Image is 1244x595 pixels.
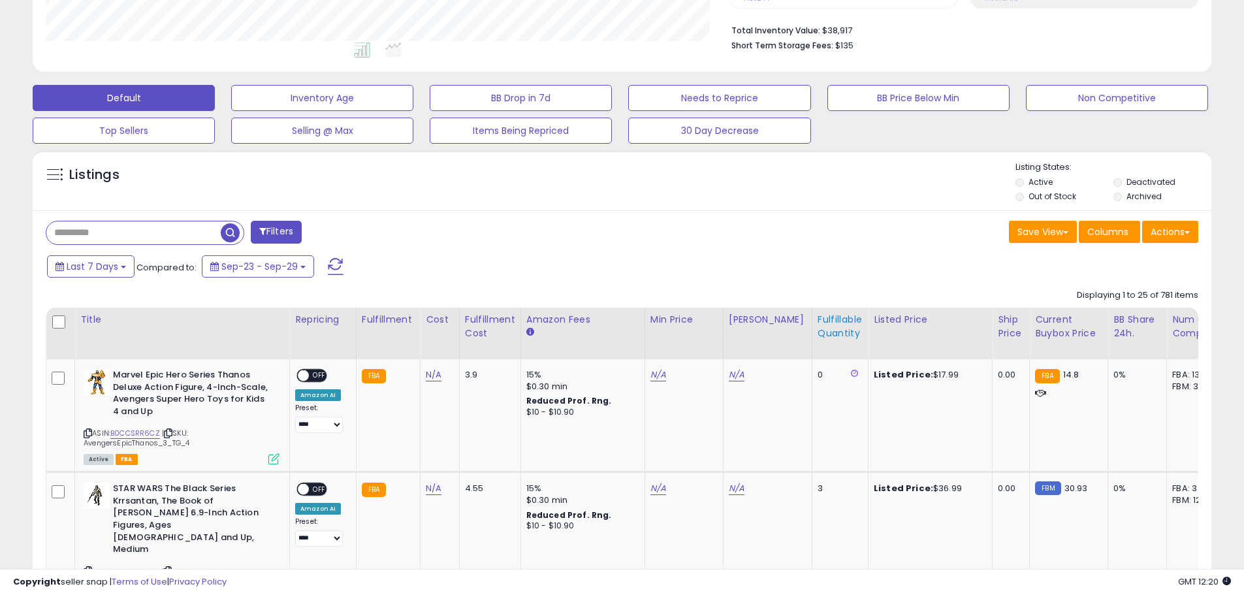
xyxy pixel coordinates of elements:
[221,260,298,273] span: Sep-23 - Sep-29
[998,313,1024,340] div: Ship Price
[84,428,189,447] span: | SKU: AvengersEpicThanos_3_TG_4
[729,313,806,327] div: [PERSON_NAME]
[526,381,635,393] div: $0.30 min
[526,521,635,532] div: $10 - $10.90
[1026,85,1208,111] button: Non Competitive
[1015,161,1211,174] p: Listing States:
[1063,368,1079,381] span: 14.8
[112,575,167,588] a: Terms of Use
[731,25,820,36] b: Total Inventory Value:
[1172,381,1215,393] div: FBM: 3
[231,85,413,111] button: Inventory Age
[1172,369,1215,381] div: FBA: 13
[650,482,666,495] a: N/A
[526,407,635,418] div: $10 - $10.90
[526,369,635,381] div: 15%
[309,484,330,495] span: OFF
[1029,191,1076,202] label: Out of Stock
[818,313,863,340] div: Fulfillable Quantity
[827,85,1010,111] button: BB Price Below Min
[231,118,413,144] button: Selling @ Max
[1035,481,1061,495] small: FBM
[526,494,635,506] div: $0.30 min
[1035,313,1102,340] div: Current Buybox Price
[1172,494,1215,506] div: FBM: 12
[874,483,982,494] div: $36.99
[731,22,1188,37] li: $38,917
[1113,369,1156,381] div: 0%
[729,482,744,495] a: N/A
[295,404,346,433] div: Preset:
[1172,483,1215,494] div: FBA: 3
[33,85,215,111] button: Default
[1009,221,1077,243] button: Save View
[526,395,612,406] b: Reduced Prof. Rng.
[874,369,982,381] div: $17.99
[47,255,135,278] button: Last 7 Days
[1064,482,1088,494] span: 30.93
[13,576,227,588] div: seller snap | |
[729,368,744,381] a: N/A
[874,368,933,381] b: Listed Price:
[1126,176,1175,187] label: Deactivated
[116,454,138,465] span: FBA
[426,482,441,495] a: N/A
[731,40,833,51] b: Short Term Storage Fees:
[1178,575,1231,588] span: 2025-10-7 12:20 GMT
[113,369,272,421] b: Marvel Epic Hero Series Thanos Deluxe Action Figure, 4-Inch-Scale, Avengers Super Hero Toys for K...
[13,575,61,588] strong: Copyright
[426,368,441,381] a: N/A
[84,369,279,463] div: ASIN:
[84,483,110,509] img: 41rPpdpFOXL._SL40_.jpg
[80,313,284,327] div: Title
[998,483,1019,494] div: 0.00
[136,261,197,274] span: Compared to:
[295,517,346,547] div: Preset:
[295,313,351,327] div: Repricing
[818,483,858,494] div: 3
[1172,313,1220,340] div: Num of Comp.
[1035,369,1059,383] small: FBA
[295,389,341,401] div: Amazon AI
[650,313,718,327] div: Min Price
[874,313,987,327] div: Listed Price
[362,369,386,383] small: FBA
[1113,483,1156,494] div: 0%
[835,39,853,52] span: $135
[84,369,110,395] img: 411Ac+CKXmL._SL40_.jpg
[628,118,810,144] button: 30 Day Decrease
[1079,221,1140,243] button: Columns
[1087,225,1128,238] span: Columns
[526,509,612,521] b: Reduced Prof. Rng.
[362,313,415,327] div: Fulfillment
[110,428,160,439] a: B0CCSRR6CZ
[1029,176,1053,187] label: Active
[465,369,511,381] div: 3.9
[1142,221,1198,243] button: Actions
[874,482,933,494] b: Listed Price:
[465,313,515,340] div: Fulfillment Cost
[526,483,635,494] div: 15%
[1077,289,1198,302] div: Displaying 1 to 25 of 781 items
[113,483,272,558] b: STAR WARS The Black Series Krrsantan, The Book of [PERSON_NAME] 6.9-Inch Action Figures, Ages [DE...
[1113,313,1161,340] div: BB Share 24h.
[67,260,118,273] span: Last 7 Days
[202,255,314,278] button: Sep-23 - Sep-29
[309,370,330,381] span: OFF
[69,166,120,184] h5: Listings
[430,85,612,111] button: BB Drop in 7d
[650,368,666,381] a: N/A
[628,85,810,111] button: Needs to Reprice
[362,483,386,497] small: FBA
[33,118,215,144] button: Top Sellers
[526,327,534,338] small: Amazon Fees.
[251,221,302,244] button: Filters
[998,369,1019,381] div: 0.00
[169,575,227,588] a: Privacy Policy
[1126,191,1162,202] label: Archived
[465,483,511,494] div: 4.55
[818,369,858,381] div: 0
[295,503,341,515] div: Amazon AI
[526,313,639,327] div: Amazon Fees
[84,454,114,465] span: All listings currently available for purchase on Amazon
